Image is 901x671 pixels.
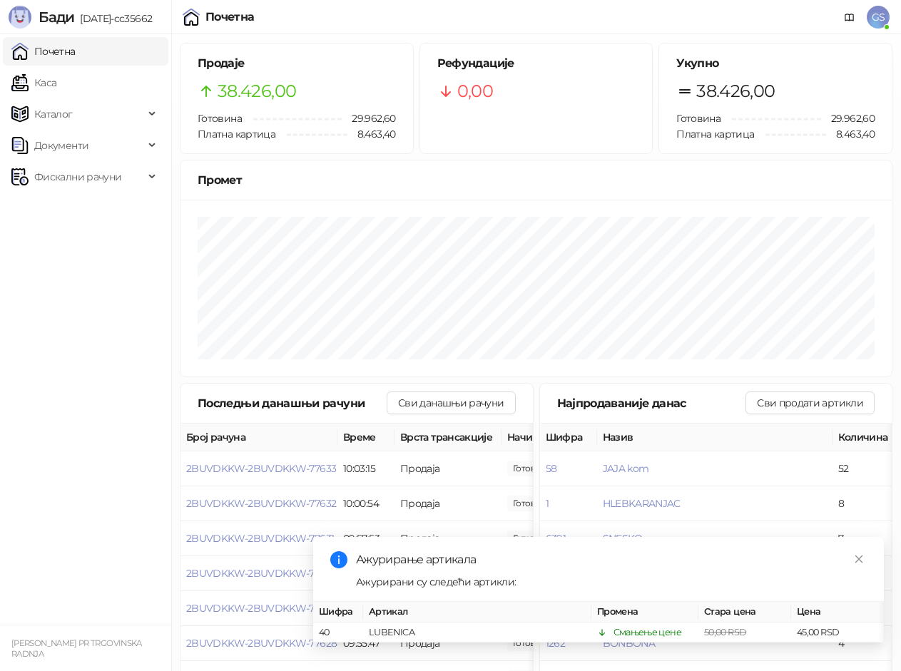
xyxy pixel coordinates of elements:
[833,521,897,556] td: 7
[696,78,775,105] span: 38.426,00
[507,496,556,511] span: 1.010,00
[867,6,890,29] span: GS
[394,451,502,486] td: Продаја
[838,6,861,29] a: Документација
[11,638,142,659] small: [PERSON_NAME] PR TRGOVINSKA RADNJA
[394,424,502,451] th: Врста трансакције
[337,424,394,451] th: Време
[394,486,502,521] td: Продаја
[591,602,698,623] th: Промена
[198,55,396,72] h5: Продаје
[507,461,556,476] span: 520,00
[11,68,56,97] a: Каса
[791,602,884,623] th: Цена
[833,424,897,451] th: Количина
[205,11,255,23] div: Почетна
[363,602,591,623] th: Артикал
[546,532,566,545] button: 6391
[34,131,88,160] span: Документи
[676,112,721,125] span: Готовина
[698,602,791,623] th: Стара цена
[457,78,493,105] span: 0,00
[833,451,897,486] td: 52
[833,486,897,521] td: 8
[186,637,337,650] button: 2BUVDKKW-2BUVDKKW-77628
[313,623,363,643] td: 40
[186,602,337,615] button: 2BUVDKKW-2BUVDKKW-77629
[745,391,875,414] button: Сви продати артикли
[74,12,152,25] span: [DATE]-cc35662
[854,554,864,564] span: close
[34,163,121,191] span: Фискални рачуни
[603,497,681,510] button: HLEBKARANJAC
[186,567,337,580] button: 2BUVDKKW-2BUVDKKW-77630
[337,451,394,486] td: 10:03:15
[356,574,867,590] div: Ажурирани су следећи артикли:
[198,128,275,140] span: Платна картица
[676,128,754,140] span: Платна картица
[342,111,395,126] span: 29.962,60
[198,112,242,125] span: Готовина
[603,462,649,475] button: JAJA kom
[540,424,597,451] th: Шифра
[546,497,549,510] button: 1
[791,623,884,643] td: 45,00 RSD
[387,391,515,414] button: Сви данашњи рачуни
[186,532,334,545] button: 2BUVDKKW-2BUVDKKW-77631
[11,37,76,66] a: Почетна
[704,627,746,637] span: 50,00 RSD
[826,126,875,142] span: 8.463,40
[557,394,746,412] div: Најпродаваније данас
[9,6,31,29] img: Logo
[34,100,73,128] span: Каталог
[507,531,556,546] span: 400,00
[363,623,591,643] td: LUBENICA
[502,424,644,451] th: Начини плаћања
[186,497,336,510] button: 2BUVDKKW-2BUVDKKW-77632
[186,462,336,475] button: 2BUVDKKW-2BUVDKKW-77633
[614,625,681,640] div: Смањење цене
[313,602,363,623] th: Шифра
[218,78,296,105] span: 38.426,00
[198,394,387,412] div: Последњи данашњи рачуни
[337,521,394,556] td: 09:57:53
[39,9,74,26] span: Бади
[437,55,636,72] h5: Рефундације
[821,111,875,126] span: 29.962,60
[330,551,347,568] span: info-circle
[180,424,337,451] th: Број рачуна
[356,551,867,568] div: Ажурирање артикала
[198,171,875,189] div: Промет
[597,424,833,451] th: Назив
[337,486,394,521] td: 10:00:54
[676,55,875,72] h5: Укупно
[851,551,867,567] a: Close
[546,462,557,475] button: 58
[347,126,396,142] span: 8.463,40
[603,532,643,545] button: SNESKO
[394,521,502,556] td: Продаја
